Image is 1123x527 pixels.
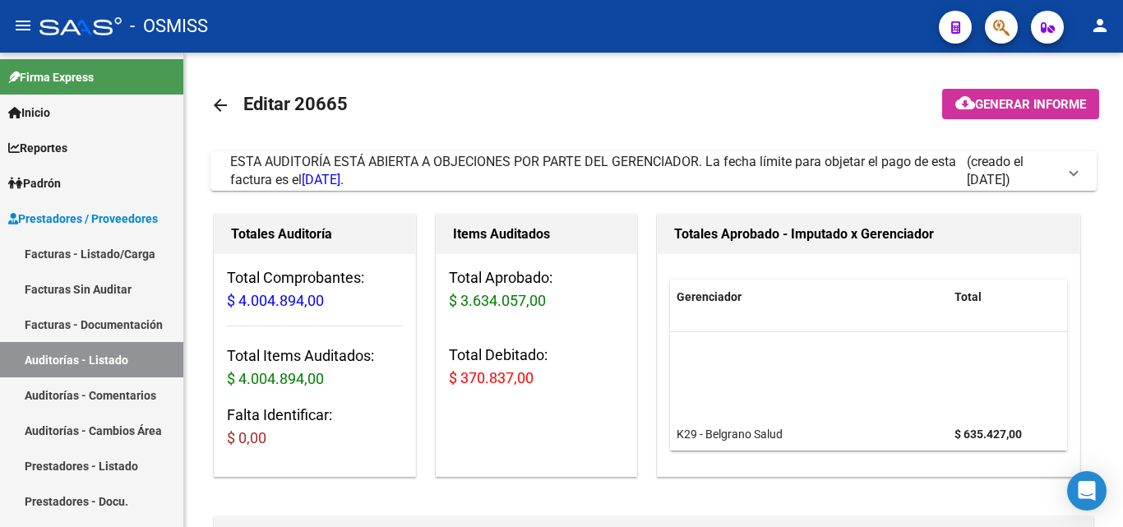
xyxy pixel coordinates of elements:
[677,290,742,303] span: Gerenciador
[227,429,266,446] span: $ 0,00
[954,290,982,303] span: Total
[8,210,158,228] span: Prestadores / Proveedores
[8,174,61,192] span: Padrón
[210,151,1097,191] mat-expansion-panel-header: ESTA AUDITORÍA ESTÁ ABIERTA A OBJECIONES POR PARTE DEL GERENCIADOR. La fecha límite para objetar ...
[942,89,1099,119] button: Generar informe
[130,8,208,44] span: - OSMISS
[449,292,546,309] span: $ 3.634.057,00
[227,292,324,309] span: $ 4.004.894,00
[948,280,1055,315] datatable-header-cell: Total
[954,428,1022,441] strong: $ 635.427,00
[449,344,625,390] h3: Total Debitado:
[967,153,1057,189] span: (creado el [DATE])
[8,104,50,122] span: Inicio
[670,280,948,315] datatable-header-cell: Gerenciador
[13,16,33,35] mat-icon: menu
[227,266,403,312] h3: Total Comprobantes:
[955,93,975,113] mat-icon: cloud_download
[227,404,403,450] h3: Falta Identificar:
[449,369,534,386] span: $ 370.837,00
[8,139,67,157] span: Reportes
[677,428,783,441] span: K29 - Belgrano Salud
[453,221,621,247] h1: Items Auditados
[8,68,94,86] span: Firma Express
[975,97,1086,112] span: Generar informe
[227,370,324,387] span: $ 4.004.894,00
[210,95,230,115] mat-icon: arrow_back
[1090,16,1110,35] mat-icon: person
[243,94,348,114] span: Editar 20665
[674,221,1063,247] h1: Totales Aprobado - Imputado x Gerenciador
[1067,471,1107,511] div: Open Intercom Messenger
[302,172,344,187] span: [DATE].
[231,221,399,247] h1: Totales Auditoría
[230,154,956,187] span: ESTA AUDITORÍA ESTÁ ABIERTA A OBJECIONES POR PARTE DEL GERENCIADOR. La fecha límite para objetar ...
[227,344,403,391] h3: Total Items Auditados:
[449,266,625,312] h3: Total Aprobado:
